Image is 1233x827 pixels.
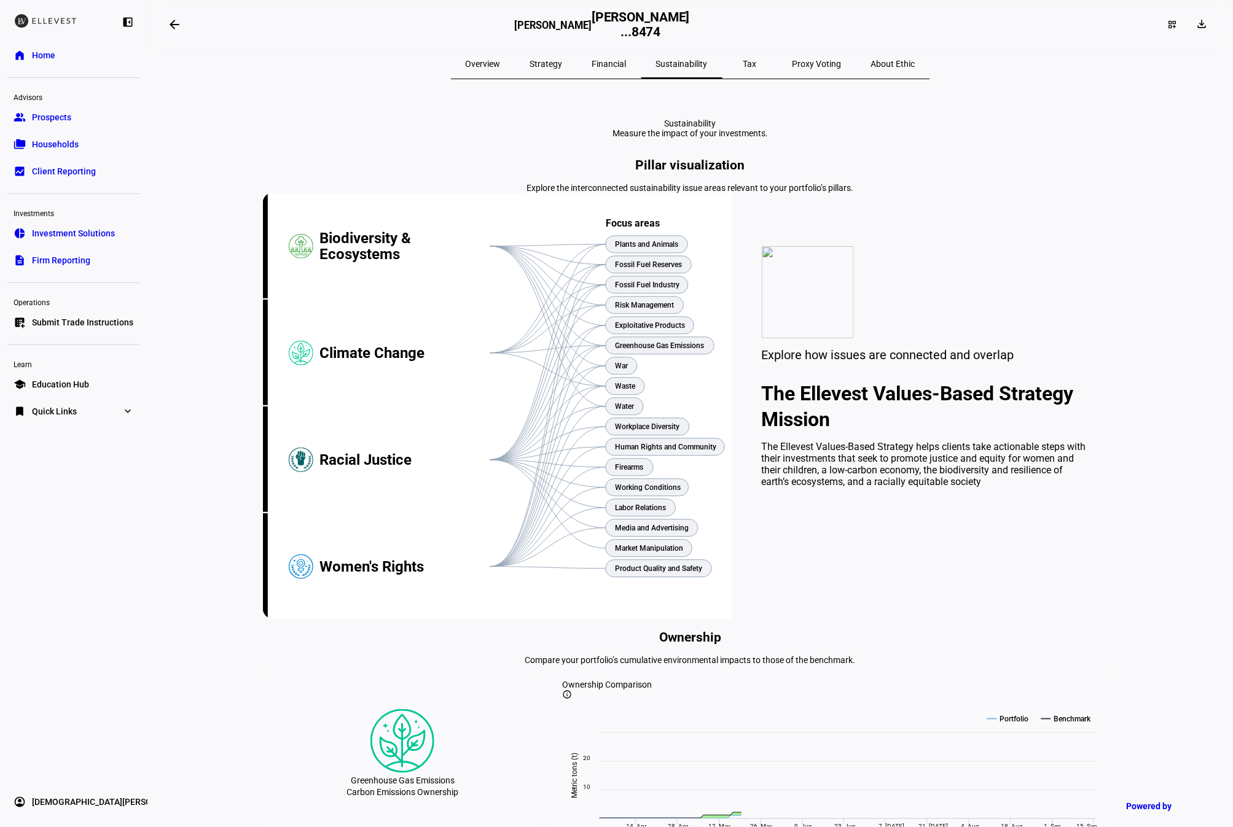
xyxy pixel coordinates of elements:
[14,378,26,390] eth-mat-symbol: school
[32,111,71,123] span: Prospects
[7,355,140,372] div: Learn
[32,165,96,177] span: Client Reporting
[32,316,133,328] span: Submit Trade Instructions
[1054,715,1092,723] text: Benchmark
[615,260,682,269] text: Fossil Fuel Reserves
[1168,20,1178,29] mat-icon: dashboard_customize
[606,217,660,229] text: Focus areas
[14,316,26,328] eth-mat-symbol: list_alt_add
[319,193,490,300] div: Biodiversity & Ecosystems
[656,60,708,68] span: Sustainability
[615,503,666,512] text: Labor Relations
[562,689,572,699] mat-icon: info_outline
[370,709,434,773] img: climateChange.colored.svg
[32,796,188,809] span: [DEMOGRAPHIC_DATA][PERSON_NAME]
[263,118,1118,138] eth-report-page-title: Sustainability
[762,347,1089,362] div: Explore how issues are connected and overlap
[613,128,768,138] div: Measure the impact of your investments.
[613,118,768,128] div: Sustainability
[615,240,678,249] text: Plants and Animals
[14,405,26,417] eth-mat-symbol: bookmark
[122,405,134,417] eth-mat-symbol: expand_more
[615,483,681,492] text: Working Conditions
[762,246,854,338] img: values.svg
[32,405,77,417] span: Quick Links
[319,300,490,406] div: Climate Change
[7,248,140,273] a: descriptionFirm Reporting
[583,755,590,761] text: 20
[32,254,90,266] span: Firm Reporting
[319,406,490,513] div: Racial Justice
[167,17,182,32] mat-icon: arrow_backwards
[592,10,690,39] h2: [PERSON_NAME] ...8474
[514,20,592,38] h3: [PERSON_NAME]
[346,788,458,798] div: Carbon Emissions Ownership
[615,321,685,330] text: Exploitative Products
[530,60,563,68] span: Strategy
[7,221,140,246] a: pie_chartInvestment Solutions
[7,43,140,68] a: homeHome
[466,60,501,68] span: Overview
[14,111,26,123] eth-mat-symbol: group
[615,402,635,411] text: Water
[1121,795,1215,818] a: Powered by
[562,680,1103,689] div: Ownership Comparison
[7,132,140,157] a: folder_copyHouseholds
[762,441,1089,487] div: The Ellevest Values-Based Strategy helps clients take actionable steps with their investments tha...
[7,293,140,310] div: Operations
[14,796,26,809] eth-mat-symbol: account_circle
[7,204,140,221] div: Investments
[615,463,643,472] text: Firearms
[7,159,140,184] a: bid_landscapeClient Reporting
[1196,18,1208,30] mat-icon: download
[122,16,134,28] eth-mat-symbol: left_panel_close
[32,49,55,61] span: Home
[351,773,455,788] div: Greenhouse Gas Emissions
[615,281,679,289] text: Fossil Fuel Industry
[615,362,628,370] text: War
[32,138,79,150] span: Households
[583,783,590,790] text: 10
[14,254,26,266] eth-mat-symbol: description
[7,88,140,105] div: Advisors
[1000,715,1029,723] text: Portfolio
[14,138,26,150] eth-mat-symbol: folder_copy
[263,630,1118,645] h2: Ownership
[793,60,842,68] span: Proxy Voting
[263,183,1118,193] div: Explore the interconnected sustainability issue areas relevant to your portfolio’s pillars.
[7,105,140,130] a: groupProspects
[615,564,702,573] text: Product Quality and Safety
[743,60,757,68] span: Tax
[615,422,679,431] text: Workplace Diversity
[592,60,627,68] span: Financial
[615,341,704,350] text: Greenhouse Gas Emissions
[615,382,636,390] text: Waste
[762,381,1089,432] h2: The Ellevest Values-Based Strategy Mission
[871,60,915,68] span: About Ethic
[615,544,683,553] text: Market Manipulation
[14,227,26,239] eth-mat-symbol: pie_chart
[615,443,716,451] text: Human Rights and Community
[319,513,490,620] div: Women's Rights
[14,49,26,61] eth-mat-symbol: home
[263,158,1118,173] h2: Pillar visualization
[615,301,674,309] text: Risk Management
[571,753,579,799] text: Metric tons (t)
[263,655,1118,665] div: Compare your portfolio’s cumulative environmental impacts to those of the benchmark.
[32,227,115,239] span: Investment Solutions
[14,165,26,177] eth-mat-symbol: bid_landscape
[32,378,89,390] span: Education Hub
[615,524,689,532] text: Media and Advertising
